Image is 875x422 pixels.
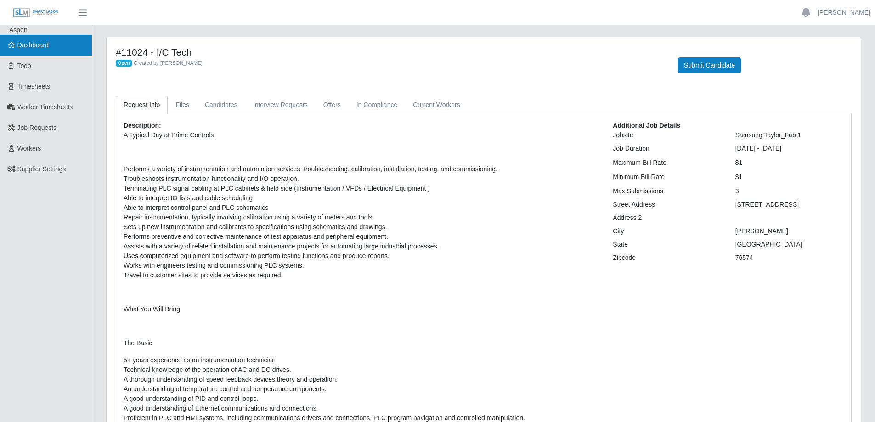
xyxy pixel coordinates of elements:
li: A thorough understanding of speed feedback devices theory and operation. [124,375,599,384]
span: Worker Timesheets [17,103,73,111]
div: $1 [728,158,851,168]
a: Files [168,96,197,114]
li: Able to interpret control panel and PLC schematics [124,203,599,213]
div: [STREET_ADDRESS] [728,200,851,209]
div: 76574 [728,253,851,263]
div: Minimum Bill Rate [606,172,728,182]
img: SLM Logo [13,8,59,18]
li: Repair instrumentation, typically involving calibration using a variety of meters and tools. [124,213,599,222]
p: The Basic [124,338,599,348]
b: Description: [124,122,161,129]
span: Created by [PERSON_NAME] [134,60,203,66]
div: Street Address [606,200,728,209]
li: Travel to customer sites to provide services as required. [124,270,599,280]
div: $1 [728,172,851,182]
div: 3 [728,186,851,196]
li: Troubleshoots instrumentation functionality and I/O operation. [124,174,599,184]
li: Technical knowledge of the operation of AC and DC drives. [124,365,599,375]
div: [GEOGRAPHIC_DATA] [728,240,851,249]
span: Timesheets [17,83,51,90]
li: Sets up new instrumentation and calibrates to specifications using schematics and drawings. [124,222,599,232]
p: What You Will Bring [124,304,599,314]
div: City [606,226,728,236]
span: Aspen [9,26,28,34]
h4: #11024 - I/C Tech [116,46,664,58]
span: Dashboard [17,41,49,49]
li: A good understanding of Ethernet communications and connections. [124,404,599,413]
div: Samsung Taylor_Fab 1 [728,130,851,140]
span: Open [116,60,132,67]
div: Address 2 [606,213,728,223]
a: Request Info [116,96,168,114]
span: Supplier Settings [17,165,66,173]
div: Maximum Bill Rate [606,158,728,168]
div: Jobsite [606,130,728,140]
a: Candidates [197,96,245,114]
span: Workers [17,145,41,152]
div: State [606,240,728,249]
div: Zipcode [606,253,728,263]
li: Assists with a variety of related installation and maintenance projects for automating large indu... [124,242,599,251]
a: In Compliance [349,96,406,114]
div: Max Submissions [606,186,728,196]
a: Current Workers [405,96,468,114]
li: Terminating PLC signal cabling at PLC cabinets & field side (Instrumentation / VFDs / Electrical ... [124,184,599,193]
li: Performs preventive and corrective maintenance of test apparatus and peripheral equipment. [124,232,599,242]
span: Job Requests [17,124,57,131]
div: [PERSON_NAME] [728,226,851,236]
div: Job Duration [606,144,728,153]
li: 5+ years experience as an instrumentation technician [124,355,599,365]
li: Performs a variety of instrumentation and automation services, troubleshooting, calibration, inst... [124,164,599,174]
div: [DATE] - [DATE] [728,144,851,153]
li: Works with engineers testing and commissioning PLC systems. [124,261,599,270]
li: Able to interpret IO lists and cable scheduling [124,193,599,203]
li: An understanding of temperature control and temperature components. [124,384,599,394]
span: Todo [17,62,31,69]
a: Interview Requests [245,96,316,114]
li: Uses computerized equipment and software to perform testing functions and produce reports. [124,251,599,261]
p: A Typical Day at Prime Controls [124,130,599,140]
a: [PERSON_NAME] [818,8,870,17]
button: Submit Candidate [678,57,741,73]
a: Offers [316,96,349,114]
b: Additional Job Details [613,122,680,129]
li: A good understanding of PID and control loops. [124,394,599,404]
